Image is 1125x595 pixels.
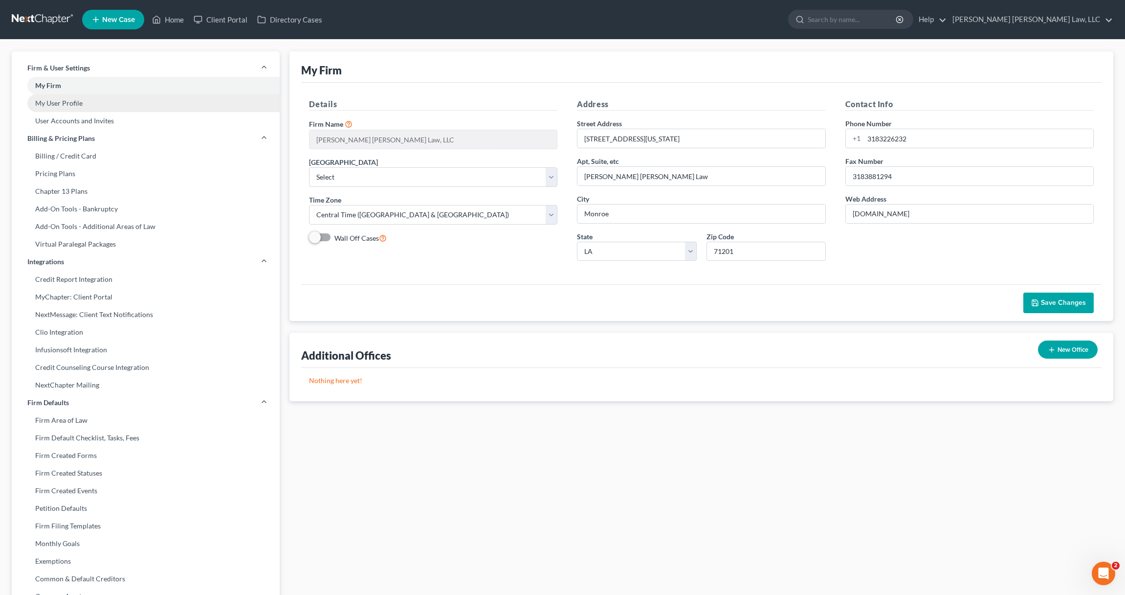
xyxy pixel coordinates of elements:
span: Firm Defaults [27,398,69,408]
a: Directory Cases [252,11,327,28]
div: My Firm [301,63,342,77]
a: Credit Counseling Course Integration [12,359,280,376]
input: Enter web address.... [846,205,1093,223]
input: Enter phone... [864,129,1093,148]
a: Add-On Tools - Additional Areas of Law [12,218,280,235]
a: Infusionsoft Integration [12,341,280,359]
a: Exemptions [12,552,280,570]
span: New Case [102,16,135,23]
h5: Details [309,98,557,111]
input: (optional) [577,167,825,185]
label: State [577,231,593,242]
a: My Firm [12,77,280,94]
div: +1 [846,129,864,148]
a: Integrations [12,253,280,271]
a: Common & Default Creditors [12,570,280,588]
a: My User Profile [12,94,280,112]
a: Firm Default Checklist, Tasks, Fees [12,429,280,447]
input: Enter address... [577,129,825,148]
a: User Accounts and Invites [12,112,280,130]
a: MyChapter: Client Portal [12,288,280,306]
span: Firm & User Settings [27,63,90,73]
a: Firm Created Forms [12,447,280,464]
span: Integrations [27,257,64,267]
span: Wall Off Cases [334,234,379,242]
p: Nothing here yet! [309,376,1094,386]
span: Firm Name [309,120,343,128]
label: Time Zone [309,195,341,205]
a: Credit Report Integration [12,271,280,288]
a: Clio Integration [12,323,280,341]
input: Search by name... [808,10,897,28]
span: 2 [1112,562,1120,570]
input: Enter fax... [846,167,1093,185]
a: Firm Defaults [12,394,280,412]
a: Client Portal [189,11,252,28]
a: [PERSON_NAME] [PERSON_NAME] Law, LLC [948,11,1113,28]
h5: Address [577,98,825,111]
a: Billing & Pricing Plans [12,130,280,147]
a: Home [147,11,189,28]
a: Firm Area of Law [12,412,280,429]
a: Billing / Credit Card [12,147,280,165]
label: [GEOGRAPHIC_DATA] [309,157,378,167]
label: City [577,194,589,204]
h5: Contact Info [845,98,1094,111]
input: XXXXX [706,242,826,261]
a: Firm Created Statuses [12,464,280,482]
a: Monthly Goals [12,535,280,552]
a: Help [914,11,947,28]
label: Zip Code [706,231,734,242]
input: Enter name... [309,130,557,149]
a: Petition Defaults [12,500,280,517]
label: Phone Number [845,118,892,129]
label: Fax Number [845,156,883,166]
div: Additional Offices [301,348,391,363]
label: Web Address [845,194,886,204]
a: Firm Created Events [12,482,280,500]
label: Apt, Suite, etc [577,156,619,166]
a: Add-On Tools - Bankruptcy [12,200,280,218]
a: Firm & User Settings [12,59,280,77]
label: Street Address [577,118,622,129]
iframe: Intercom live chat [1092,562,1115,585]
span: Save Changes [1041,298,1086,307]
button: New Office [1038,341,1098,359]
a: Virtual Paralegal Packages [12,235,280,253]
button: Save Changes [1023,293,1094,313]
input: Enter city... [577,205,825,223]
span: Billing & Pricing Plans [27,134,95,143]
a: NextChapter Mailing [12,376,280,394]
a: Chapter 13 Plans [12,183,280,200]
a: NextMessage: Client Text Notifications [12,306,280,323]
a: Pricing Plans [12,165,280,183]
a: Firm Filing Templates [12,517,280,535]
